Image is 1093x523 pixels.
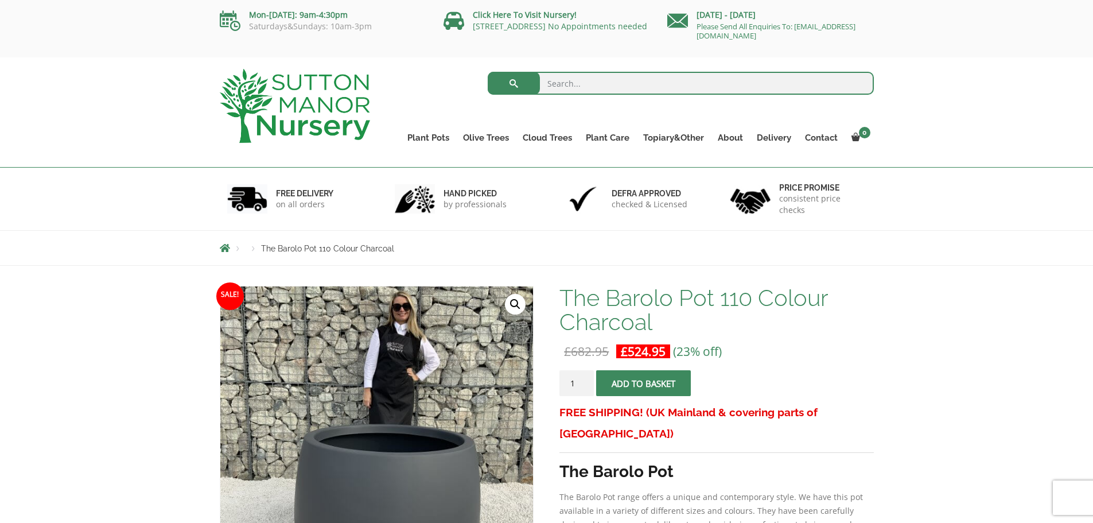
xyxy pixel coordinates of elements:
[667,8,874,22] p: [DATE] - [DATE]
[779,193,866,216] p: consistent price checks
[564,343,609,359] bdi: 682.95
[750,130,798,146] a: Delivery
[563,184,603,214] img: 3.jpg
[673,343,722,359] span: (23% off)
[276,199,333,210] p: on all orders
[559,462,674,481] strong: The Barolo Pot
[488,72,874,95] input: Search...
[621,343,666,359] bdi: 524.95
[564,343,571,359] span: £
[612,188,687,199] h6: Defra approved
[456,130,516,146] a: Olive Trees
[636,130,711,146] a: Topiary&Other
[779,183,866,193] h6: Price promise
[276,188,333,199] h6: FREE DELIVERY
[220,69,370,143] img: logo
[400,130,456,146] a: Plant Pots
[845,130,874,146] a: 0
[220,243,874,253] nav: Breadcrumbs
[730,181,771,216] img: 4.jpg
[798,130,845,146] a: Contact
[596,370,691,396] button: Add to basket
[444,199,507,210] p: by professionals
[859,127,870,138] span: 0
[697,21,855,41] a: Please Send All Enquiries To: [EMAIL_ADDRESS][DOMAIN_NAME]
[473,21,647,32] a: [STREET_ADDRESS] No Appointments needed
[612,199,687,210] p: checked & Licensed
[505,294,526,315] a: View full-screen image gallery
[261,244,394,253] span: The Barolo Pot 110 Colour Charcoal
[559,286,873,334] h1: The Barolo Pot 110 Colour Charcoal
[395,184,435,214] img: 2.jpg
[444,188,507,199] h6: hand picked
[220,22,426,31] p: Saturdays&Sundays: 10am-3pm
[559,402,873,444] h3: FREE SHIPPING! (UK Mainland & covering parts of [GEOGRAPHIC_DATA])
[711,130,750,146] a: About
[559,370,594,396] input: Product quantity
[216,282,244,310] span: Sale!
[473,9,577,20] a: Click Here To Visit Nursery!
[227,184,267,214] img: 1.jpg
[621,343,628,359] span: £
[220,8,426,22] p: Mon-[DATE]: 9am-4:30pm
[516,130,579,146] a: Cloud Trees
[579,130,636,146] a: Plant Care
